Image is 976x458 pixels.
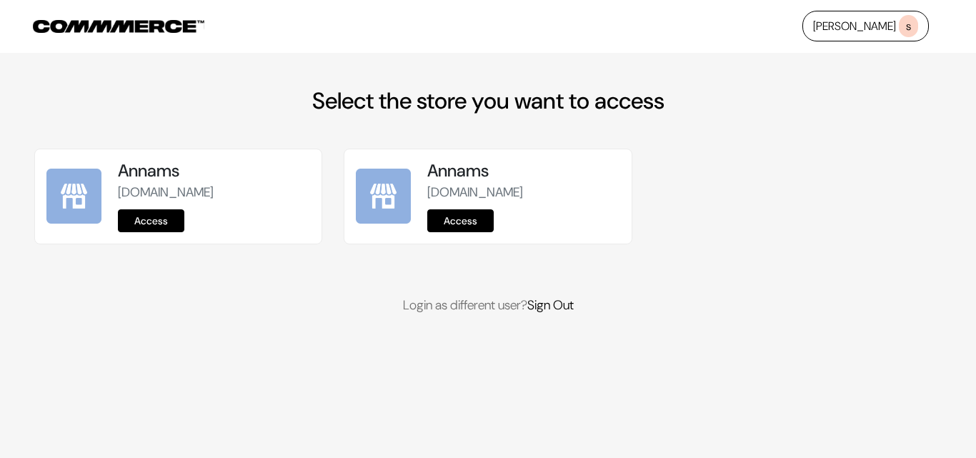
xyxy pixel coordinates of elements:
[802,11,929,41] a: [PERSON_NAME]s
[46,169,101,224] img: Annams
[427,161,619,181] h5: Annams
[427,183,619,202] p: [DOMAIN_NAME]
[33,20,204,33] img: COMMMERCE
[118,161,310,181] h5: Annams
[356,169,411,224] img: Annams
[427,209,494,232] a: Access
[118,183,310,202] p: [DOMAIN_NAME]
[527,297,574,314] a: Sign Out
[34,296,942,315] p: Login as different user?
[34,87,942,114] h2: Select the store you want to access
[899,15,918,37] span: s
[118,209,184,232] a: Access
